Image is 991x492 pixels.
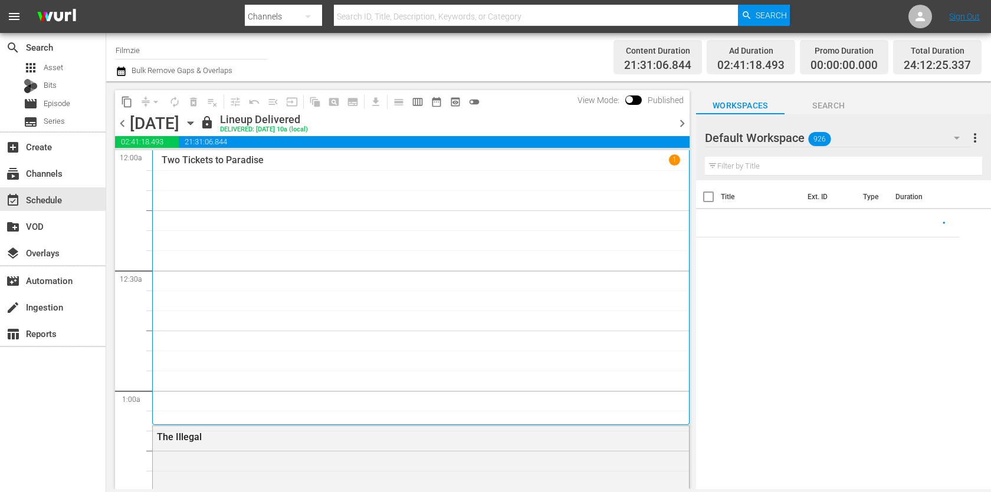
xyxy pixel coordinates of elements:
span: Create Series Block [343,93,362,111]
span: Toggle to switch from Published to Draft view. [625,95,634,104]
span: 24:12:25.337 [904,59,971,72]
span: Schedule [6,193,20,207]
div: DELIVERED: [DATE] 10a (local) [220,126,308,134]
span: Bits [44,80,57,91]
span: 21:31:06.844 [179,136,690,148]
img: ans4CAIJ8jUAAAAAAAAAAAAAAAAAAAAAAAAgQb4GAAAAAAAAAAAAAAAAAAAAAAAAJMjXAAAAAAAAAAAAAAAAAAAAAAAAgAT5G... [28,3,85,31]
p: Two Tickets to Paradise [162,154,264,166]
span: Refresh All Search Blocks [301,90,324,113]
span: lock [200,115,214,130]
th: Title [721,180,800,213]
th: Type [856,180,888,213]
div: Ad Duration [717,42,785,59]
span: VOD [6,220,20,234]
span: Revert to Primary Episode [245,93,264,111]
span: Select an event to delete [184,93,203,111]
div: Bits [24,79,38,93]
span: Asset [44,62,63,74]
span: Channels [6,167,20,181]
span: more_vert [968,131,982,145]
span: toggle_off [468,96,480,108]
span: content_copy [121,96,133,108]
span: 00:00:00.000 [810,59,878,72]
div: Promo Duration [810,42,878,59]
span: Month Calendar View [427,93,446,111]
span: Episode [44,98,70,110]
div: Total Duration [904,42,971,59]
span: Episode [24,97,38,111]
a: Sign Out [949,12,980,21]
span: Remove Gaps & Overlaps [136,93,165,111]
span: Automation [6,274,20,288]
span: View Backup [446,93,465,111]
div: Content Duration [624,42,691,59]
span: Clear Lineup [203,93,222,111]
span: menu [7,9,21,24]
span: Create [6,140,20,154]
span: Search [785,98,873,113]
span: Reports [6,327,20,341]
span: date_range_outlined [431,96,442,108]
span: Customize Events [222,90,245,113]
span: Search [6,41,20,55]
span: preview_outlined [449,96,461,108]
span: Asset [24,61,38,75]
span: 02:41:18.493 [717,59,785,72]
span: 24 hours Lineup View is OFF [465,93,484,111]
span: calendar_view_week_outlined [412,96,424,108]
span: Ingestion [6,301,20,315]
span: Overlays [6,246,20,260]
span: Copy Lineup [117,93,136,111]
span: Search [756,5,787,26]
span: Bulk Remove Gaps & Overlaps [130,66,232,75]
div: The Illegal [157,431,621,443]
span: View Mode: [572,95,625,105]
span: Series [44,115,65,127]
button: Search [738,5,790,26]
span: 02:41:18.493 [115,136,179,148]
span: chevron_right [675,116,690,131]
span: Create Search Block [324,93,343,111]
span: Week Calendar View [408,93,427,111]
button: more_vert [968,124,982,152]
span: Fill episodes with ad slates [264,93,283,111]
span: chevron_left [115,116,130,131]
span: 926 [808,127,831,151]
span: Download as CSV [362,90,385,113]
span: 21:31:06.844 [624,59,691,72]
p: 1 [672,156,677,164]
th: Duration [888,180,959,213]
th: Ext. ID [800,180,856,213]
div: Lineup Delivered [220,113,308,126]
span: Workspaces [696,98,785,113]
span: Update Metadata from Key Asset [283,93,301,111]
span: Published [642,95,690,105]
div: Default Workspace [705,121,971,154]
span: Series [24,115,38,129]
div: [DATE] [130,114,179,133]
span: Day Calendar View [385,90,408,113]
